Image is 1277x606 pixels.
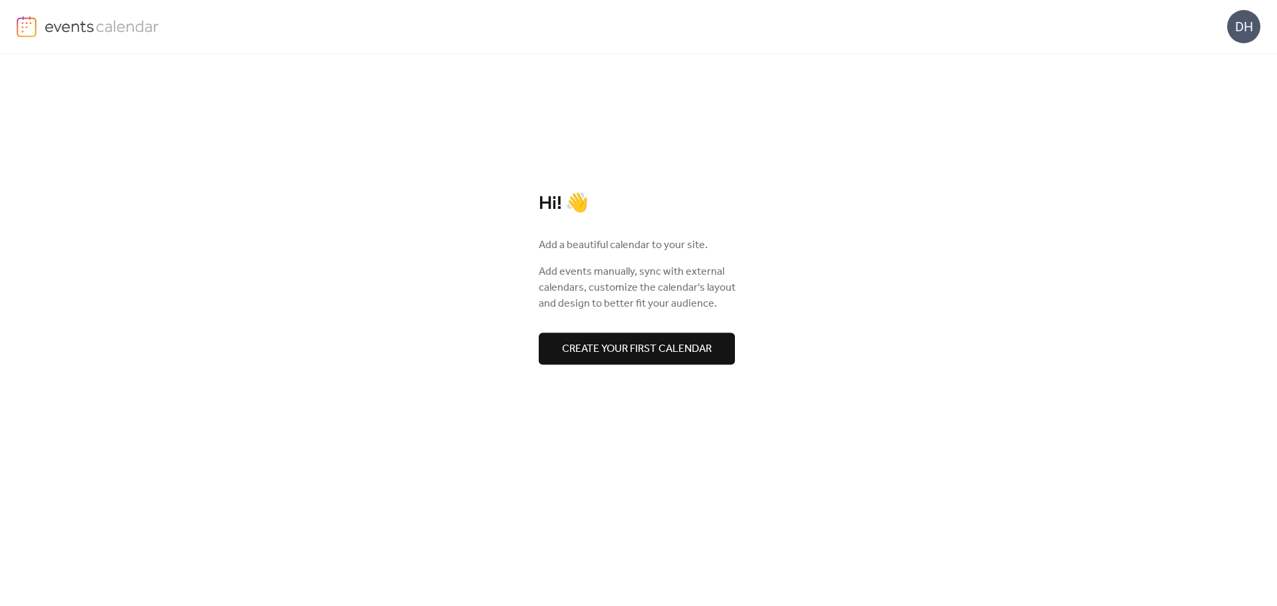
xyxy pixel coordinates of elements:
[539,192,738,216] div: Hi! 👋
[45,16,160,36] img: logo-type
[539,264,738,312] span: Add events manually, sync with external calendars, customize the calendar's layout and design to ...
[17,16,37,37] img: logo
[539,333,735,365] button: Create your first calendar
[562,341,712,357] span: Create your first calendar
[539,237,708,253] span: Add a beautiful calendar to your site.
[1227,10,1260,43] div: DH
